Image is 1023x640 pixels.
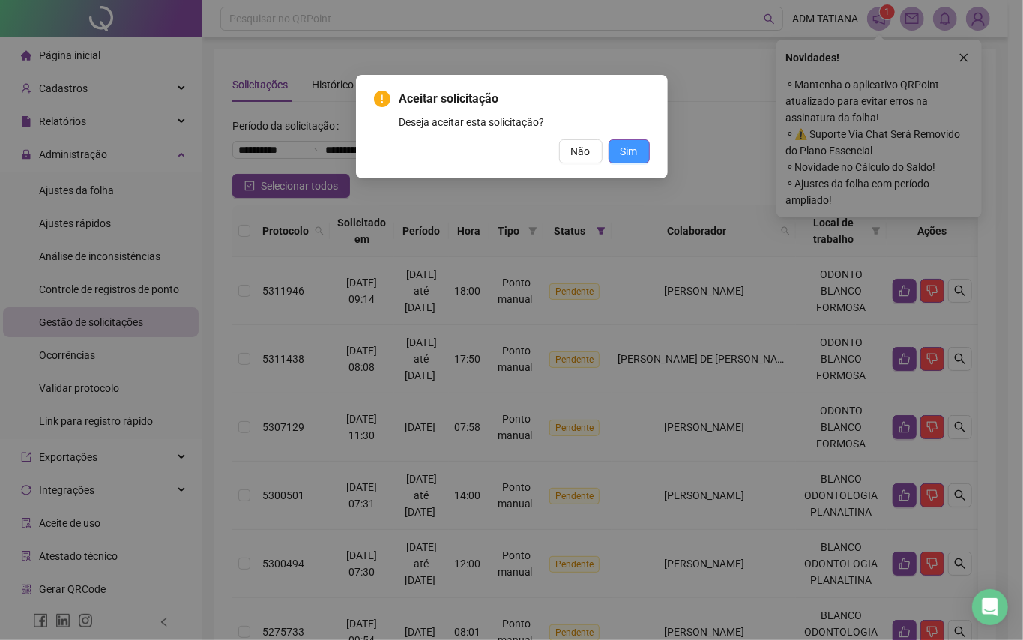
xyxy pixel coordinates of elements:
[972,589,1008,625] div: Open Intercom Messenger
[399,114,650,130] div: Deseja aceitar esta solicitação?
[571,143,591,160] span: Não
[559,139,603,163] button: Não
[609,139,650,163] button: Sim
[374,91,390,107] span: exclamation-circle
[621,143,638,160] span: Sim
[399,90,650,108] span: Aceitar solicitação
